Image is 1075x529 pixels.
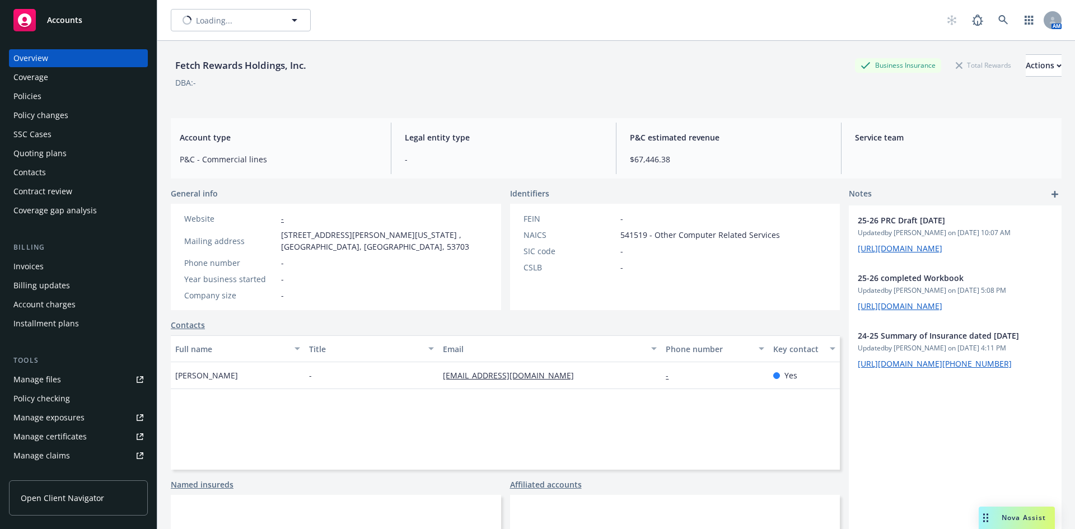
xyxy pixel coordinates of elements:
[524,229,616,241] div: NAICS
[13,409,85,427] div: Manage exposures
[305,335,438,362] button: Title
[524,245,616,257] div: SIC code
[21,492,104,504] span: Open Client Navigator
[9,202,148,219] a: Coverage gap analysis
[13,296,76,313] div: Account charges
[175,369,238,381] span: [PERSON_NAME]
[858,330,1023,341] span: 24-25 Summary of Insurance dated [DATE]
[858,228,1053,238] span: Updated by [PERSON_NAME] on [DATE] 10:07 AM
[849,188,872,201] span: Notes
[9,355,148,366] div: Tools
[941,9,963,31] a: Start snowing
[175,77,196,88] div: DBA: -
[13,144,67,162] div: Quoting plans
[510,188,549,199] span: Identifiers
[13,202,97,219] div: Coverage gap analysis
[524,213,616,224] div: FEIN
[13,163,46,181] div: Contacts
[849,321,1062,378] div: 24-25 Summary of Insurance dated [DATE]Updatedby [PERSON_NAME] on [DATE] 4:11 PM[URL][DOMAIN_NAME...
[661,335,768,362] button: Phone number
[13,106,68,124] div: Policy changes
[180,153,377,165] span: P&C - Commercial lines
[950,58,1017,72] div: Total Rewards
[620,229,780,241] span: 541519 - Other Computer Related Services
[1048,188,1062,201] a: add
[858,301,942,311] a: [URL][DOMAIN_NAME]
[13,390,70,408] div: Policy checking
[9,315,148,333] a: Installment plans
[858,243,942,254] a: [URL][DOMAIN_NAME]
[171,9,311,31] button: Loading...
[13,447,70,465] div: Manage claims
[281,273,284,285] span: -
[630,132,828,143] span: P&C estimated revenue
[9,87,148,105] a: Policies
[666,370,677,381] a: -
[443,343,644,355] div: Email
[858,272,1023,284] span: 25-26 completed Workbook
[9,466,148,484] a: Manage BORs
[281,229,488,252] span: [STREET_ADDRESS][PERSON_NAME][US_STATE] , [GEOGRAPHIC_DATA], [GEOGRAPHIC_DATA], 53703
[9,447,148,465] a: Manage claims
[858,343,1053,353] span: Updated by [PERSON_NAME] on [DATE] 4:11 PM
[13,258,44,275] div: Invoices
[1026,54,1062,77] button: Actions
[438,335,661,362] button: Email
[858,214,1023,226] span: 25-26 PRC Draft [DATE]
[171,335,305,362] button: Full name
[9,371,148,388] a: Manage files
[979,507,993,529] div: Drag to move
[9,296,148,313] a: Account charges
[979,507,1055,529] button: Nova Assist
[1026,55,1062,76] div: Actions
[47,16,82,25] span: Accounts
[773,343,823,355] div: Key contact
[620,213,623,224] span: -
[1002,513,1046,522] span: Nova Assist
[171,319,205,331] a: Contacts
[9,409,148,427] a: Manage exposures
[171,58,311,73] div: Fetch Rewards Holdings, Inc.
[666,343,751,355] div: Phone number
[769,335,840,362] button: Key contact
[13,277,70,294] div: Billing updates
[184,235,277,247] div: Mailing address
[855,58,941,72] div: Business Insurance
[9,277,148,294] a: Billing updates
[620,261,623,273] span: -
[858,285,1053,296] span: Updated by [PERSON_NAME] on [DATE] 5:08 PM
[9,49,148,67] a: Overview
[13,371,61,388] div: Manage files
[858,358,1012,369] a: [URL][DOMAIN_NAME][PHONE_NUMBER]
[13,87,41,105] div: Policies
[405,153,602,165] span: -
[9,106,148,124] a: Policy changes
[9,242,148,253] div: Billing
[966,9,989,31] a: Report a Bug
[784,369,797,381] span: Yes
[184,213,277,224] div: Website
[13,49,48,67] div: Overview
[281,213,284,224] a: -
[9,144,148,162] a: Quoting plans
[9,68,148,86] a: Coverage
[620,245,623,257] span: -
[405,132,602,143] span: Legal entity type
[9,4,148,36] a: Accounts
[13,182,72,200] div: Contract review
[855,132,1053,143] span: Service team
[849,263,1062,321] div: 25-26 completed WorkbookUpdatedby [PERSON_NAME] on [DATE] 5:08 PM[URL][DOMAIN_NAME]
[196,15,232,26] span: Loading...
[9,182,148,200] a: Contract review
[13,428,87,446] div: Manage certificates
[13,315,79,333] div: Installment plans
[443,370,583,381] a: [EMAIL_ADDRESS][DOMAIN_NAME]
[184,289,277,301] div: Company size
[171,479,233,490] a: Named insureds
[180,132,377,143] span: Account type
[309,369,312,381] span: -
[1018,9,1040,31] a: Switch app
[9,163,148,181] a: Contacts
[9,390,148,408] a: Policy checking
[13,466,66,484] div: Manage BORs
